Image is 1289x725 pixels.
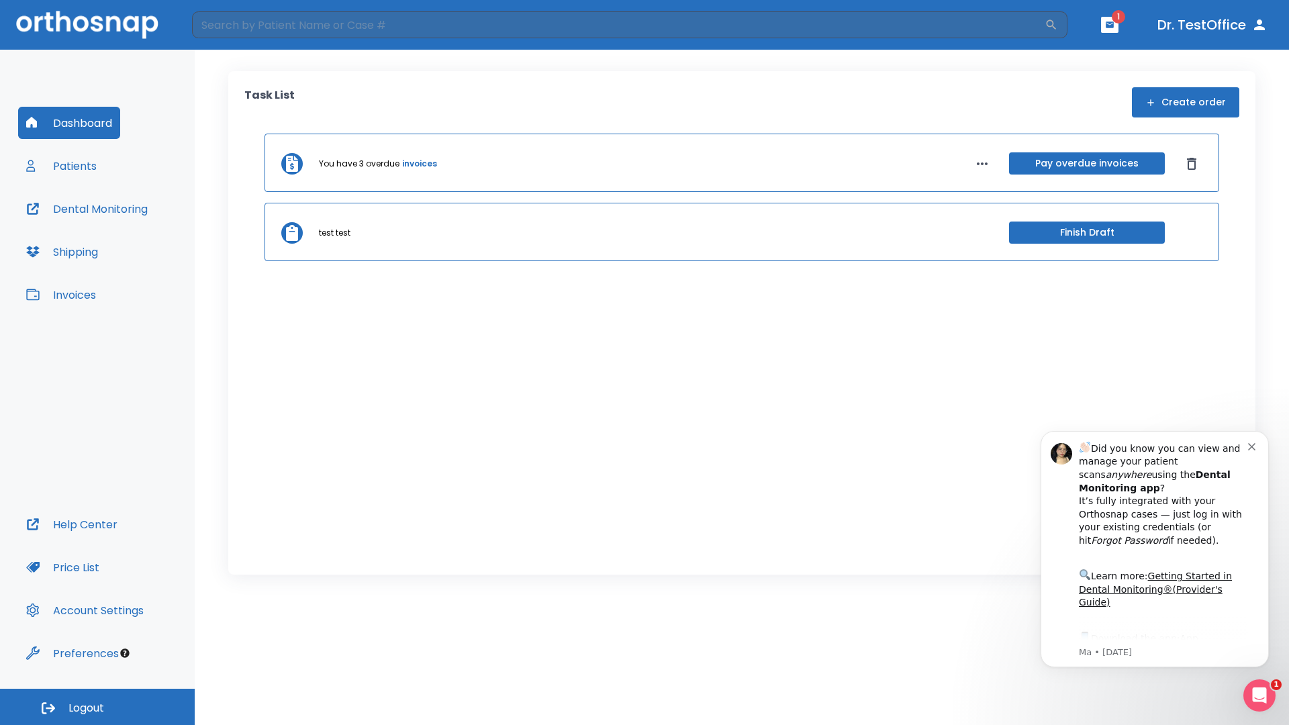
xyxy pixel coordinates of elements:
[119,647,131,659] div: Tooltip anchor
[1009,222,1165,244] button: Finish Draft
[1243,679,1276,712] iframe: Intercom live chat
[18,594,152,626] button: Account Settings
[1152,13,1273,37] button: Dr. TestOffice
[1271,679,1282,690] span: 1
[1020,414,1289,718] iframe: Intercom notifications message
[18,508,126,540] button: Help Center
[1132,87,1239,117] button: Create order
[18,551,107,583] button: Price List
[319,158,399,170] p: You have 3 overdue
[1112,10,1125,23] span: 1
[192,11,1045,38] input: Search by Patient Name or Case #
[18,637,127,669] button: Preferences
[18,279,104,311] button: Invoices
[319,227,350,239] p: test test
[68,701,104,716] span: Logout
[1181,153,1202,175] button: Dismiss
[18,236,106,268] button: Shipping
[402,158,437,170] a: invoices
[244,87,295,117] p: Task List
[18,107,120,139] button: Dashboard
[1009,152,1165,175] button: Pay overdue invoices
[18,150,105,182] button: Patients
[16,11,158,38] img: Orthosnap
[18,193,156,225] button: Dental Monitoring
